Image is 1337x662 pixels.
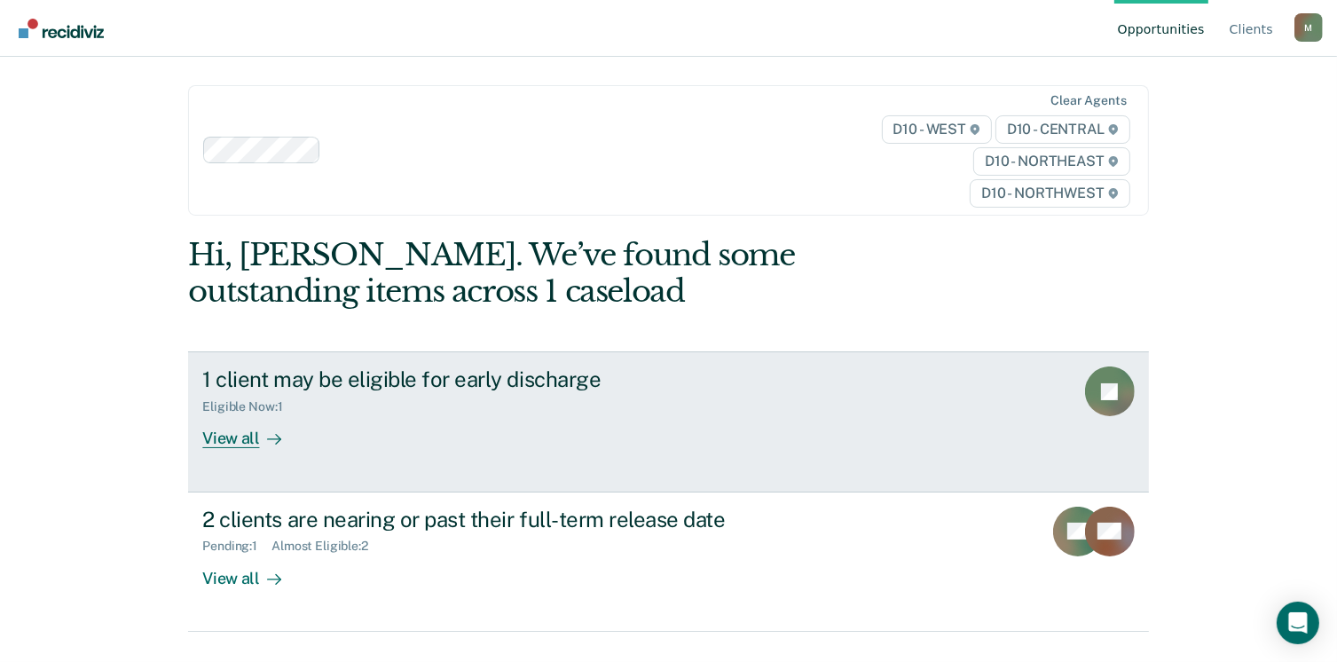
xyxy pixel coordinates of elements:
div: Eligible Now : 1 [202,399,296,414]
button: Profile dropdown button [1294,13,1323,42]
div: View all [202,554,302,588]
div: Open Intercom Messenger [1277,602,1319,644]
div: Almost Eligible : 2 [271,539,382,554]
span: D10 - NORTHEAST [973,147,1129,176]
div: Clear agents [1050,93,1126,108]
a: 2 clients are nearing or past their full-term release datePending:1Almost Eligible:2View all [188,493,1148,632]
span: D10 - CENTRAL [995,115,1130,144]
div: M [1294,13,1323,42]
div: Hi, [PERSON_NAME]. We’ve found some outstanding items across 1 caseload [188,237,956,310]
div: Pending : 1 [202,539,271,554]
div: 2 clients are nearing or past their full-term release date [202,507,825,532]
div: View all [202,414,302,449]
div: 1 client may be eligible for early discharge [202,366,825,392]
span: D10 - NORTHWEST [970,179,1129,208]
img: Recidiviz [19,19,104,38]
span: D10 - WEST [882,115,992,144]
a: 1 client may be eligible for early dischargeEligible Now:1View all [188,351,1148,492]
